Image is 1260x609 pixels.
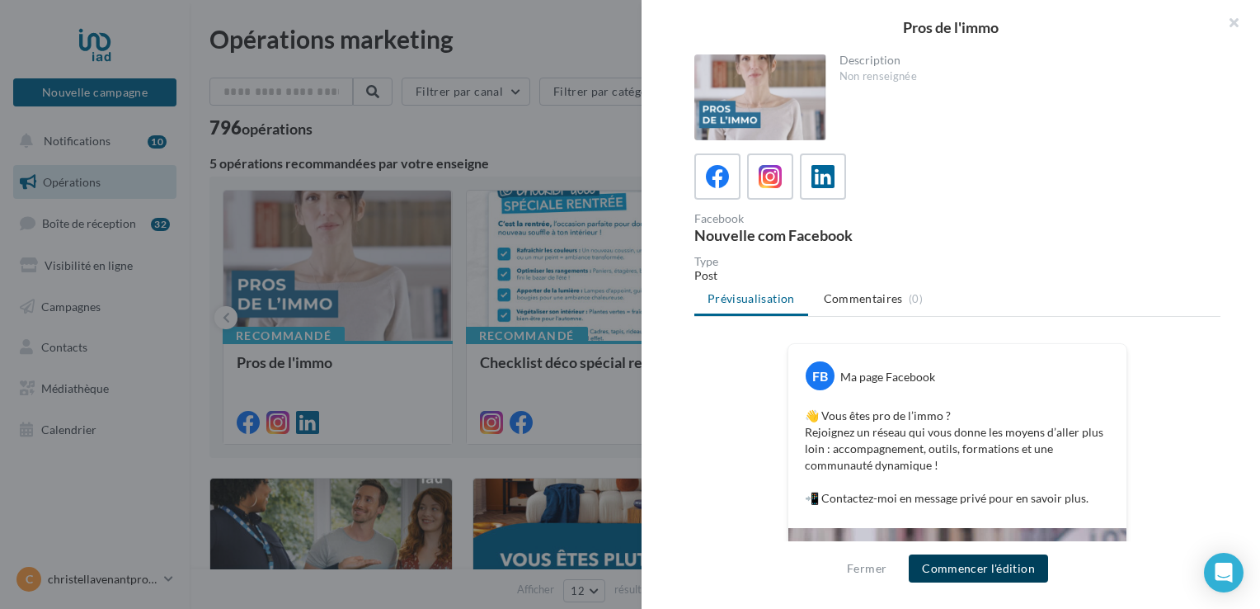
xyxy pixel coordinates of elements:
[805,408,1110,507] p: 👋 Vous êtes pro de l’immo ? Rejoignez un réseau qui vous donne les moyens d’aller plus loin : acc...
[694,228,951,243] div: Nouvelle com Facebook
[694,267,1220,284] div: Post
[694,256,1220,267] div: Type
[909,292,923,305] span: (0)
[1204,553,1244,592] div: Open Intercom Messenger
[824,290,903,307] span: Commentaires
[840,559,893,578] button: Fermer
[839,69,1208,84] div: Non renseignée
[839,54,1208,66] div: Description
[694,213,951,224] div: Facebook
[806,361,835,390] div: FB
[668,20,1234,35] div: Pros de l'immo
[909,555,1048,583] button: Commencer l'édition
[840,369,935,385] div: Ma page Facebook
